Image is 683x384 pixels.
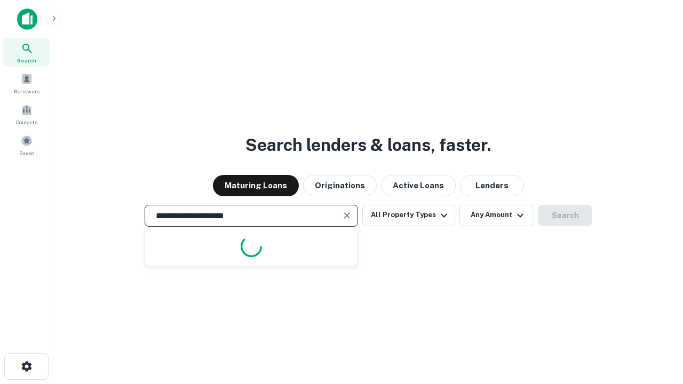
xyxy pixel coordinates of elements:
[303,175,377,196] button: Originations
[16,118,37,126] span: Contacts
[3,131,50,159] a: Saved
[14,87,39,95] span: Borrowers
[19,149,35,157] span: Saved
[17,9,37,30] img: capitalize-icon.png
[3,69,50,98] a: Borrowers
[3,38,50,67] a: Search
[245,132,491,158] h3: Search lenders & loans, faster.
[381,175,456,196] button: Active Loans
[630,299,683,350] iframe: Chat Widget
[459,205,534,226] button: Any Amount
[3,100,50,129] a: Contacts
[339,208,354,223] button: Clear
[362,205,455,226] button: All Property Types
[17,56,36,65] span: Search
[213,175,299,196] button: Maturing Loans
[460,175,524,196] button: Lenders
